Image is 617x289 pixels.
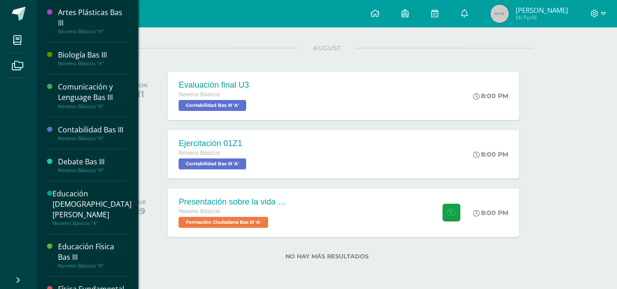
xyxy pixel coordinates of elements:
[516,5,568,15] span: [PERSON_NAME]
[490,5,509,23] img: 45x45
[473,150,508,158] div: 8:00 PM
[58,157,127,167] div: Debate Bas III
[134,82,148,89] div: MON
[58,28,127,35] div: Noveno Básicos "A"
[53,189,132,220] div: Educación [DEMOGRAPHIC_DATA][PERSON_NAME]
[58,242,127,269] a: Educación Física Bas IIINoveno Básicos "A"
[58,125,127,135] div: Contabilidad Bas III
[58,82,127,103] div: Comunicación y Lenguage Bas III
[53,189,132,226] a: Educación [DEMOGRAPHIC_DATA][PERSON_NAME]Noveno Básicos "A"
[179,150,220,156] span: Noveno Básicos
[53,220,132,226] div: Noveno Básicos "A"
[58,242,127,263] div: Educación Física Bas III
[58,50,127,67] a: Biología Bas IIINoveno Básicos "A"
[58,125,127,142] a: Contabilidad Bas IIINoveno Básicos "A"
[58,103,127,110] div: Noveno Básicos "A"
[58,263,127,269] div: Noveno Básicos "A"
[179,197,288,207] div: Presentación sobre la vida del General [PERSON_NAME].
[134,89,148,100] div: 11
[298,44,356,52] span: AUGUST
[135,205,146,216] div: 19
[179,208,220,215] span: Noveno Básicos
[58,7,127,35] a: Artes Plásticas Bas IIINoveno Básicos "A"
[179,217,268,228] span: Formación Ciudadana Bas III 'A'
[58,50,127,60] div: Biología Bas III
[58,7,127,28] div: Artes Plásticas Bas III
[58,82,127,109] a: Comunicación y Lenguage Bas IIINoveno Básicos "A"
[179,91,220,98] span: Noveno Básicos
[516,14,568,21] span: Mi Perfil
[179,139,248,148] div: Ejercitación 01Z1
[58,60,127,67] div: Noveno Básicos "A"
[58,167,127,173] div: Noveno Básicos "A"
[179,158,246,169] span: Contabilidad Bas III 'A'
[179,100,246,111] span: Contabilidad Bas III 'A'
[473,92,508,100] div: 8:00 PM
[58,157,127,173] a: Debate Bas IIINoveno Básicos "A"
[120,253,533,260] label: No hay más resultados
[179,80,249,90] div: Evaluación final U3
[58,135,127,142] div: Noveno Básicos "A"
[135,199,146,205] div: TUE
[473,209,508,217] div: 8:00 PM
